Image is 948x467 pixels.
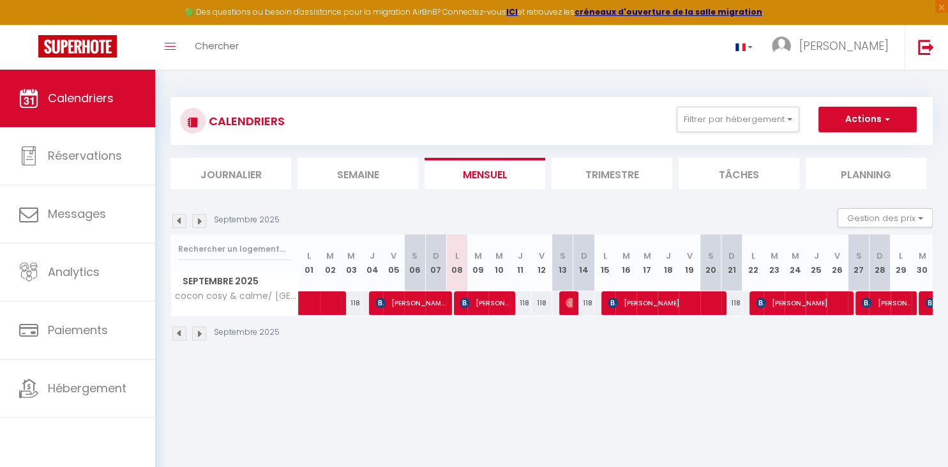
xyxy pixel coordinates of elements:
[433,250,439,262] abbr: D
[460,291,509,315] span: [PERSON_NAME]
[206,107,285,135] h3: CALENDRIERS
[806,158,926,189] li: Planning
[178,238,291,261] input: Rechercher un logement...
[877,250,883,262] abbr: D
[848,234,869,291] th: 27
[48,322,108,338] span: Paiements
[425,158,545,189] li: Mensuel
[643,250,651,262] abbr: M
[792,250,799,262] abbr: M
[48,148,122,164] span: Réservations
[48,90,114,106] span: Calendriers
[573,234,594,291] th: 14
[214,214,280,226] p: Septembre 2025
[580,250,587,262] abbr: D
[495,250,503,262] abbr: M
[48,206,106,222] span: Messages
[742,234,764,291] th: 22
[552,158,672,189] li: Trimestre
[891,234,912,291] th: 29
[603,250,607,262] abbr: L
[10,5,49,43] button: Ouvrir le widget de chat LiveChat
[679,158,799,189] li: Tâches
[48,264,100,280] span: Analytics
[539,250,545,262] abbr: V
[446,234,467,291] th: 08
[899,250,903,262] abbr: L
[552,234,573,291] th: 13
[575,6,762,17] a: créneaux d'ouverture de la salle migration
[756,291,847,315] span: [PERSON_NAME]
[636,234,658,291] th: 17
[383,234,404,291] th: 05
[912,234,933,291] th: 30
[506,6,518,17] a: ICI
[721,291,742,315] div: 118
[838,208,933,227] button: Gestion des prix
[510,234,531,291] th: 11
[171,272,298,291] span: Septembre 2025
[834,250,840,262] abbr: V
[573,291,594,315] div: 118
[375,291,446,315] span: [PERSON_NAME]
[341,234,362,291] th: 03
[347,250,355,262] abbr: M
[827,234,848,291] th: 26
[615,234,636,291] th: 16
[594,234,615,291] th: 15
[708,250,714,262] abbr: S
[531,291,552,315] div: 118
[510,291,531,315] div: 118
[467,234,488,291] th: 09
[700,234,721,291] th: 20
[48,380,126,396] span: Hébergement
[770,250,778,262] abbr: M
[38,35,117,57] img: Super Booking
[404,234,425,291] th: 06
[518,250,523,262] abbr: J
[728,250,735,262] abbr: D
[814,250,819,262] abbr: J
[677,107,799,132] button: Filtrer par hébergement
[772,36,791,56] img: ...
[751,250,755,262] abbr: L
[679,234,700,291] th: 19
[362,234,383,291] th: 04
[608,291,720,315] span: [PERSON_NAME]
[474,250,482,262] abbr: M
[455,250,459,262] abbr: L
[658,234,679,291] th: 18
[687,250,693,262] abbr: V
[412,250,418,262] abbr: S
[370,250,375,262] abbr: J
[299,234,320,291] th: 01
[666,250,671,262] abbr: J
[425,234,446,291] th: 07
[785,234,806,291] th: 24
[861,291,910,315] span: [PERSON_NAME]
[307,250,311,262] abbr: L
[918,39,934,55] img: logout
[869,234,890,291] th: 28
[488,234,509,291] th: 10
[799,38,889,54] span: [PERSON_NAME]
[297,158,418,189] li: Semaine
[806,234,827,291] th: 25
[818,107,917,132] button: Actions
[762,25,905,70] a: ... [PERSON_NAME]
[919,250,926,262] abbr: M
[855,250,861,262] abbr: S
[764,234,785,291] th: 23
[566,291,573,315] span: [PERSON_NAME]
[721,234,742,291] th: 21
[391,250,396,262] abbr: V
[185,25,248,70] a: Chercher
[214,326,280,339] p: Septembre 2025
[326,250,334,262] abbr: M
[173,291,301,301] span: cocon cosy & calme/ [GEOGRAPHIC_DATA]
[170,158,291,189] li: Journalier
[531,234,552,291] th: 12
[622,250,630,262] abbr: M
